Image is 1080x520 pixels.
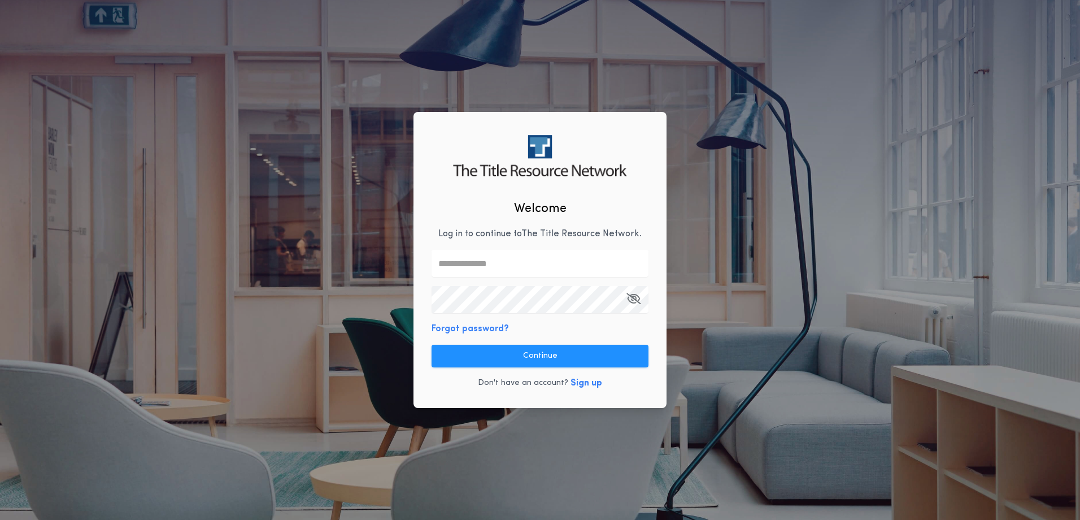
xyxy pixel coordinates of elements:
[514,200,567,218] h2: Welcome
[571,376,602,390] button: Sign up
[453,135,626,176] img: logo
[478,378,568,389] p: Don't have an account?
[432,322,509,336] button: Forgot password?
[628,257,642,270] keeper-lock: Open Keeper Popup
[626,286,641,313] button: Open Keeper Popup
[438,227,642,241] p: Log in to continue to The Title Resource Network .
[432,345,648,367] button: Continue
[432,286,648,313] input: Open Keeper Popup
